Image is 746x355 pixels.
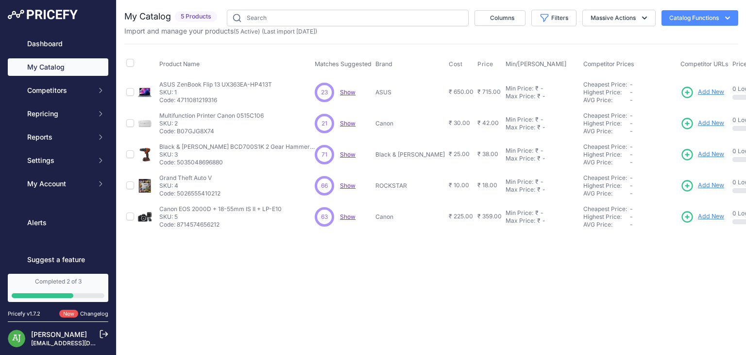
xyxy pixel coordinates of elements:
div: Highest Price: [583,182,630,190]
div: ₹ [537,186,541,194]
div: Max Price: [506,124,535,131]
div: - [541,186,545,194]
span: 66 [321,181,328,190]
p: Code: 8714574656212 [159,221,282,229]
a: Dashboard [8,35,108,53]
div: AVG Price: [583,159,630,166]
span: Settings [27,156,91,165]
span: - [630,127,633,135]
span: Matches Suggested [315,60,372,68]
span: ₹ 715.00 [477,88,501,95]
span: - [630,190,633,197]
a: Add New [680,210,724,224]
span: - [630,159,633,166]
span: - [630,143,633,150]
p: ASUS ZenBook Flip 13 UX363EA-HP413T [159,81,272,89]
button: My Account [8,175,108,193]
p: Grand Theft Auto V [159,174,220,182]
div: Highest Price: [583,89,630,96]
span: - [630,221,633,228]
div: - [541,124,545,131]
span: - [630,205,633,213]
a: [PERSON_NAME] [31,330,87,338]
a: 5 Active [236,28,258,35]
p: Canon [375,213,445,221]
span: ( ) [234,28,260,35]
span: ₹ 359.00 [477,213,502,220]
a: Cheapest Price: [583,81,627,88]
div: Max Price: [506,155,535,162]
span: - [630,112,633,119]
span: Cost [449,60,462,68]
button: Columns [475,10,526,26]
p: Code: 4711081219316 [159,96,272,104]
div: AVG Price: [583,96,630,104]
span: ₹ 18.00 [477,181,497,189]
span: ₹ 38.00 [477,150,498,158]
a: Show [340,89,356,96]
span: - [630,120,633,127]
span: - [630,81,633,88]
span: (Last import [DATE]) [262,28,317,35]
button: Catalog Functions [661,10,738,26]
div: ₹ [537,155,541,162]
div: ₹ [535,147,539,155]
a: Changelog [80,310,108,317]
div: ₹ [535,85,539,92]
p: Multifunction Printer Canon 0515C106 [159,112,264,120]
span: My Account [27,179,91,189]
div: Pricefy v1.7.2 [8,310,40,318]
div: Completed 2 of 3 [12,278,104,285]
div: - [539,85,543,92]
div: ₹ [535,116,539,124]
span: Competitor URLs [680,60,729,68]
p: Code: 5026555410212 [159,190,220,197]
div: ₹ [535,209,539,217]
span: Repricing [27,109,91,119]
div: Highest Price: [583,213,630,221]
span: Add New [698,212,724,221]
span: ₹ 30.00 [449,119,470,126]
a: Show [340,151,356,158]
p: Canon EOS 2000D + 18-55mm IS II + LP-E10 [159,205,282,213]
span: Brand [375,60,392,68]
span: ₹ 225.00 [449,213,473,220]
nav: Sidebar [8,35,108,268]
span: - [630,182,633,189]
div: ₹ [535,178,539,186]
span: Add New [698,181,724,190]
div: Highest Price: [583,151,630,159]
div: Max Price: [506,186,535,194]
p: SKU: 4 [159,182,220,190]
p: SKU: 3 [159,151,315,159]
div: - [541,155,545,162]
span: Show [340,182,356,189]
button: Repricing [8,105,108,123]
p: ROCKSTAR [375,182,445,190]
p: Code: B07GJG8X74 [159,127,264,135]
p: SKU: 5 [159,213,282,221]
span: Add New [698,119,724,128]
div: Max Price: [506,92,535,100]
button: Settings [8,152,108,169]
div: Min Price: [506,178,533,186]
span: 71 [322,150,327,159]
a: Cheapest Price: [583,112,627,119]
div: - [539,178,543,186]
span: Min/[PERSON_NAME] [506,60,567,68]
a: Show [340,120,356,127]
p: Black & [PERSON_NAME] [375,151,445,159]
p: SKU: 2 [159,120,264,127]
button: Massive Actions [582,10,656,26]
a: Completed 2 of 3 [8,274,108,302]
span: 5 Products [175,11,217,22]
button: Cost [449,60,464,68]
div: Min Price: [506,85,533,92]
span: ₹ 650.00 [449,88,474,95]
div: ₹ [537,124,541,131]
input: Search [227,10,469,26]
div: ₹ [537,92,541,100]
